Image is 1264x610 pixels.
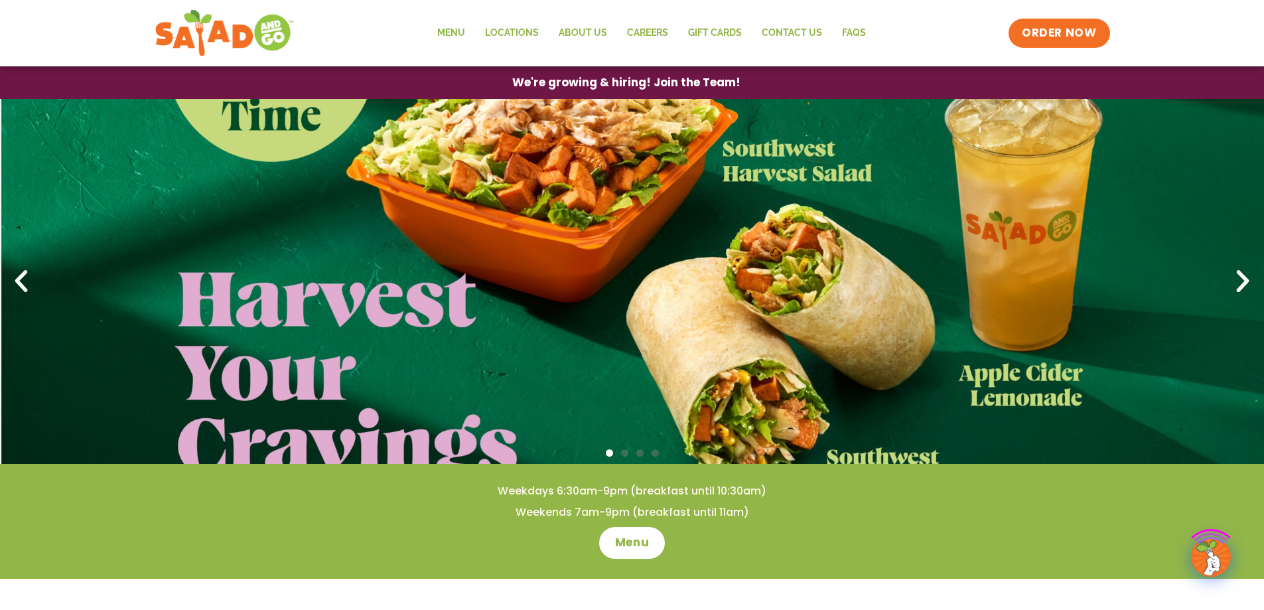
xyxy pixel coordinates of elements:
span: Go to slide 4 [652,449,659,457]
a: About Us [549,18,617,48]
a: Menu [599,527,665,559]
a: GIFT CARDS [678,18,752,48]
nav: Menu [427,18,876,48]
a: We're growing & hiring! Join the Team! [492,67,760,98]
a: Contact Us [752,18,832,48]
img: new-SAG-logo-768×292 [155,7,295,60]
a: FAQs [832,18,876,48]
h4: Weekdays 6:30am-9pm (breakfast until 10:30am) [27,484,1237,498]
span: Go to slide 2 [621,449,628,457]
span: Menu [615,535,649,551]
a: Careers [617,18,678,48]
span: We're growing & hiring! Join the Team! [512,77,740,88]
span: ORDER NOW [1022,25,1096,41]
span: Go to slide 1 [606,449,613,457]
h4: Weekends 7am-9pm (breakfast until 11am) [27,505,1237,520]
a: Locations [475,18,549,48]
div: Next slide [1228,267,1257,296]
a: ORDER NOW [1009,19,1109,48]
div: Previous slide [7,267,36,296]
span: Go to slide 3 [636,449,644,457]
a: Menu [427,18,475,48]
